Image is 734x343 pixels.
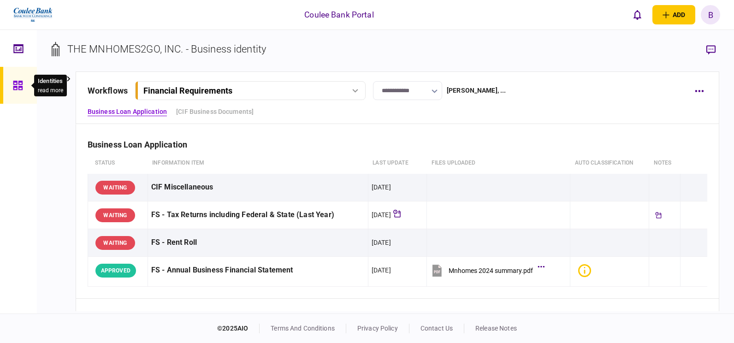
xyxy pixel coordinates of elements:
[151,232,365,253] div: FS - Rent Roll
[151,177,365,198] div: CIF Miscellaneous
[12,3,53,26] img: client company logo
[578,264,595,277] button: Bad quality
[368,153,427,174] th: last update
[447,86,506,95] div: [PERSON_NAME] , ...
[95,264,136,278] div: APPROVED
[372,183,391,192] div: [DATE]
[627,5,647,24] button: open notifications list
[217,324,260,333] div: © 2025 AIO
[88,107,167,117] a: Business Loan Application
[372,210,391,219] div: [DATE]
[151,205,365,225] div: FS - Tax Returns including Federal & State (Last Year)
[427,153,570,174] th: Files uploaded
[88,140,195,149] div: Business Loan Application
[95,181,135,195] div: WAITING
[88,153,148,174] th: status
[701,5,720,24] button: B
[271,325,335,332] a: terms and conditions
[420,325,453,332] a: contact us
[67,41,266,57] div: THE MNHOMES2GO, INC. - Business identity
[304,9,373,21] div: Coulee Bank Portal
[95,236,135,250] div: WAITING
[143,86,232,95] div: Financial Requirements
[649,153,681,174] th: notes
[151,260,365,281] div: FS - Annual Business Financial Statement
[38,87,63,94] button: read more
[652,5,695,24] button: open adding identity options
[475,325,517,332] a: release notes
[449,267,533,274] div: Mnhomes 2024 summary.pdf
[652,209,664,221] div: Tickler available
[176,107,254,117] a: [CIF Business Documents]
[357,325,398,332] a: privacy policy
[578,264,591,277] div: Bad quality
[88,84,128,97] div: workflows
[135,81,366,100] button: Financial Requirements
[148,153,368,174] th: Information item
[570,153,649,174] th: auto classification
[38,77,63,86] div: Identities
[430,260,542,281] button: Mnhomes 2024 summary.pdf
[372,266,391,275] div: [DATE]
[372,238,391,247] div: [DATE]
[95,208,135,222] div: WAITING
